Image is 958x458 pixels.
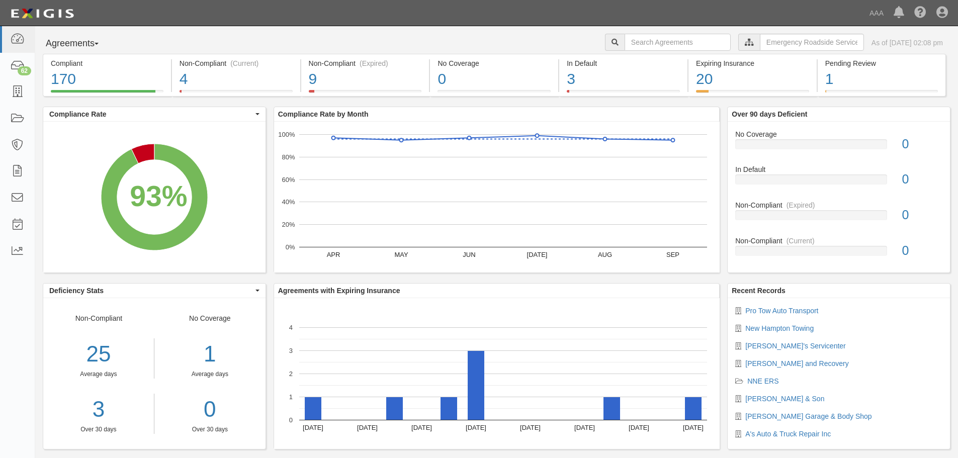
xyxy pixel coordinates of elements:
[394,251,408,258] text: MAY
[735,200,942,236] a: Non-Compliant(Expired)0
[745,307,818,315] a: Pro Tow Auto Transport
[732,110,807,118] b: Over 90 days Deficient
[43,284,266,298] button: Deficiency Stats
[357,424,378,431] text: [DATE]
[864,3,889,23] a: AAA
[278,131,295,138] text: 100%
[180,58,293,68] div: Non-Compliant (Current)
[180,68,293,90] div: 4
[154,313,266,434] div: No Coverage
[574,424,595,431] text: [DATE]
[760,34,864,51] input: Emergency Roadside Service (ERS)
[309,58,422,68] div: Non-Compliant (Expired)
[438,58,551,68] div: No Coverage
[683,424,704,431] text: [DATE]
[43,425,154,434] div: Over 30 days
[162,425,258,434] div: Over 30 days
[43,34,118,54] button: Agreements
[130,176,187,217] div: 93%
[49,109,253,119] span: Compliance Rate
[728,236,950,246] div: Non-Compliant
[43,338,154,370] div: 25
[278,287,400,295] b: Agreements with Expiring Insurance
[745,342,846,350] a: [PERSON_NAME]'s Servicenter
[688,90,817,98] a: Expiring Insurance20
[289,416,293,424] text: 0
[289,324,293,331] text: 4
[430,90,558,98] a: No Coverage0
[360,58,388,68] div: (Expired)
[895,206,950,224] div: 0
[559,90,687,98] a: In Default3
[43,90,171,98] a: Compliant170
[895,135,950,153] div: 0
[735,236,942,264] a: Non-Compliant(Current)0
[745,412,872,420] a: [PERSON_NAME] Garage & Body Shop
[745,324,814,332] a: New Hampton Towing
[43,370,154,379] div: Average days
[285,243,295,251] text: 0%
[696,58,809,68] div: Expiring Insurance
[527,251,547,258] text: [DATE]
[895,242,950,260] div: 0
[787,236,815,246] div: (Current)
[43,122,266,272] svg: A chart.
[438,68,551,90] div: 0
[303,424,323,431] text: [DATE]
[598,251,612,258] text: AUG
[728,200,950,210] div: Non-Compliant
[914,7,926,19] i: Help Center - Complianz
[274,122,720,272] svg: A chart.
[43,394,154,425] a: 3
[818,90,946,98] a: Pending Review1
[466,424,486,431] text: [DATE]
[289,393,293,401] text: 1
[787,200,815,210] div: (Expired)
[745,359,848,368] a: [PERSON_NAME] and Recovery
[289,370,293,378] text: 2
[49,286,253,296] span: Deficiency Stats
[895,170,950,189] div: 0
[747,377,778,385] a: NNE ERS
[274,298,720,449] svg: A chart.
[728,129,950,139] div: No Coverage
[282,221,295,228] text: 20%
[282,153,295,161] text: 80%
[567,58,680,68] div: In Default
[326,251,340,258] text: APR
[745,395,824,403] a: [PERSON_NAME] & Son
[282,198,295,206] text: 40%
[289,347,293,354] text: 3
[172,90,300,98] a: Non-Compliant(Current)4
[825,58,938,68] div: Pending Review
[51,58,163,68] div: Compliant
[162,338,258,370] div: 1
[696,68,809,90] div: 20
[301,90,429,98] a: Non-Compliant(Expired)9
[282,175,295,183] text: 60%
[735,129,942,165] a: No Coverage0
[230,58,258,68] div: (Current)
[625,34,731,51] input: Search Agreements
[735,164,942,200] a: In Default0
[51,68,163,90] div: 170
[162,370,258,379] div: Average days
[629,424,649,431] text: [DATE]
[666,251,679,258] text: SEP
[162,394,258,425] a: 0
[411,424,432,431] text: [DATE]
[463,251,475,258] text: JUN
[43,107,266,121] button: Compliance Rate
[309,68,422,90] div: 9
[520,424,541,431] text: [DATE]
[732,287,786,295] b: Recent Records
[872,38,943,48] div: As of [DATE] 02:08 pm
[745,430,831,438] a: A's Auto & Truck Repair Inc
[8,5,77,23] img: logo-5460c22ac91f19d4615b14bd174203de0afe785f0fc80cf4dbbc73dc1793850b.png
[43,313,154,434] div: Non-Compliant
